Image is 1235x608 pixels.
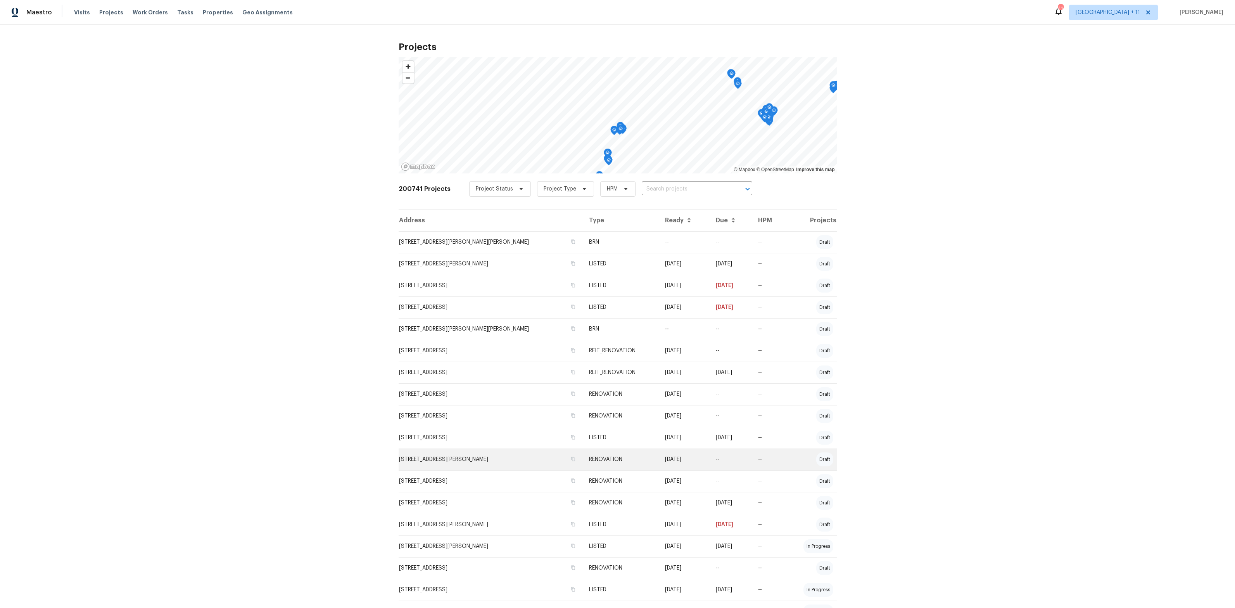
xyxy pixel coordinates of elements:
[816,518,833,532] div: draft
[399,470,583,492] td: [STREET_ADDRESS]
[765,103,773,115] div: Map marker
[1058,5,1063,12] div: 414
[570,456,577,462] button: Copy Address
[544,185,576,193] span: Project Type
[659,253,710,275] td: [DATE]
[816,235,833,249] div: draft
[710,210,752,231] th: Due
[816,452,833,466] div: draft
[710,514,752,535] td: [DATE]
[583,210,658,231] th: Type
[752,362,786,383] td: --
[399,405,583,427] td: [STREET_ADDRESS]
[710,296,752,318] td: [DATE]
[570,390,577,397] button: Copy Address
[570,564,577,571] button: Copy Address
[710,253,752,275] td: [DATE]
[399,318,583,340] td: [STREET_ADDRESS][PERSON_NAME][PERSON_NAME]
[710,470,752,492] td: --
[816,322,833,336] div: draft
[762,105,770,117] div: Map marker
[570,325,577,332] button: Copy Address
[570,238,577,245] button: Copy Address
[728,69,736,81] div: Map marker
[399,296,583,318] td: [STREET_ADDRESS]
[583,535,658,557] td: LISTED
[399,579,583,601] td: [STREET_ADDRESS]
[659,405,710,427] td: [DATE]
[570,542,577,549] button: Copy Address
[26,9,52,16] span: Maestro
[757,167,794,172] a: OpenStreetMap
[659,231,710,253] td: --
[177,10,193,15] span: Tasks
[752,427,786,449] td: --
[604,149,611,161] div: Map marker
[659,318,710,340] td: --
[619,125,627,137] div: Map marker
[570,412,577,419] button: Copy Address
[583,383,658,405] td: RENOVATION
[583,449,658,470] td: RENOVATION
[752,296,786,318] td: --
[659,210,710,231] th: Ready
[803,539,833,553] div: in progress
[786,210,836,231] th: Projects
[583,318,658,340] td: BRN
[642,183,731,195] input: Search projects
[727,69,735,81] div: Map marker
[734,77,741,89] div: Map marker
[399,492,583,514] td: [STREET_ADDRESS]
[752,253,786,275] td: --
[659,470,710,492] td: [DATE]
[829,81,837,93] div: Map marker
[570,586,577,593] button: Copy Address
[833,81,840,93] div: Map marker
[583,514,658,535] td: LISTED
[583,557,658,579] td: RENOVATION
[619,124,627,136] div: Map marker
[399,427,583,449] td: [STREET_ADDRESS]
[476,185,513,193] span: Project Status
[752,492,786,514] td: --
[816,365,833,379] div: draft
[570,369,577,376] button: Copy Address
[710,362,752,383] td: [DATE]
[659,492,710,514] td: [DATE]
[583,362,658,383] td: REIT_RENOVATION
[752,275,786,296] td: --
[816,279,833,293] div: draft
[710,492,752,514] td: [DATE]
[617,125,625,137] div: Map marker
[761,107,769,119] div: Map marker
[734,80,742,92] div: Map marker
[659,579,710,601] td: [DATE]
[583,470,658,492] td: RENOVATION
[203,9,233,16] span: Properties
[710,579,752,601] td: [DATE]
[133,9,168,16] span: Work Orders
[710,427,752,449] td: [DATE]
[610,126,618,138] div: Map marker
[604,154,611,166] div: Map marker
[583,253,658,275] td: LISTED
[710,231,752,253] td: --
[399,557,583,579] td: [STREET_ADDRESS]
[399,275,583,296] td: [STREET_ADDRESS]
[402,61,414,72] button: Zoom in
[659,449,710,470] td: [DATE]
[710,318,752,340] td: --
[99,9,123,16] span: Projects
[752,383,786,405] td: --
[596,171,603,183] div: Map marker
[583,275,658,296] td: LISTED
[710,275,752,296] td: [DATE]
[570,282,577,289] button: Copy Address
[570,347,577,354] button: Copy Address
[758,109,765,121] div: Map marker
[816,387,833,401] div: draft
[399,362,583,383] td: [STREET_ADDRESS]
[399,383,583,405] td: [STREET_ADDRESS]
[616,125,624,137] div: Map marker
